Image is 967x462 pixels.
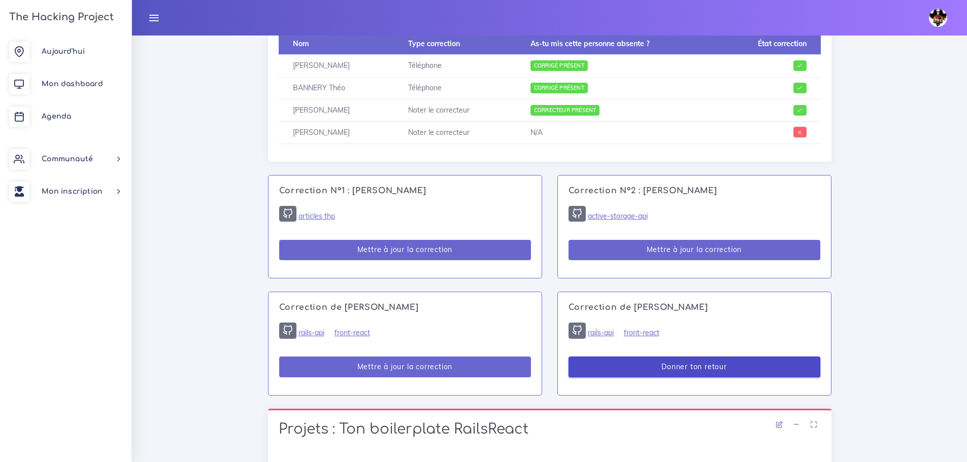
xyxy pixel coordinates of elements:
[279,122,394,144] td: [PERSON_NAME]
[394,122,516,144] td: Noter le correcteur
[394,99,516,122] td: Noter le correcteur
[335,328,370,337] a: front-react
[42,188,103,195] span: Mon inscription
[279,303,531,312] h4: Correction de [PERSON_NAME]
[279,77,394,99] td: BANNERY Théo
[588,328,614,337] a: rails-api
[530,60,588,71] span: Corrigé présent
[588,211,648,221] a: active-storage-api
[394,55,516,77] td: Téléphone
[716,33,820,55] th: État correction
[42,155,93,163] span: Communauté
[298,328,324,337] a: rails-api
[530,105,600,116] span: Correcteur présent
[279,99,394,122] td: [PERSON_NAME]
[516,33,716,55] th: As-tu mis cette personne absente ?
[279,55,394,77] td: [PERSON_NAME]
[394,77,516,99] td: Téléphone
[42,80,103,88] span: Mon dashboard
[279,186,531,196] h4: Correction N°1 : [PERSON_NAME]
[624,328,659,337] a: front-react
[394,33,516,55] th: Type correction
[279,421,821,438] h1: Projets : Ton boilerplate RailsReact
[569,240,820,261] button: Mettre à jour la correction
[279,240,531,261] button: Mettre à jour la correction
[42,48,85,55] span: Aujourd'hui
[569,357,820,377] button: Donner ton retour
[6,12,114,23] h3: The Hacking Project
[516,122,716,144] td: N/A
[569,186,820,196] h4: Correction N°2 : [PERSON_NAME]
[530,83,588,93] span: Corrigé présent
[279,33,394,55] th: Nom
[42,113,71,120] span: Agenda
[929,9,947,27] img: avatar
[569,303,820,312] h4: Correction de [PERSON_NAME]
[298,211,335,221] a: articles thp
[279,357,531,377] button: Mettre à jour la correction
